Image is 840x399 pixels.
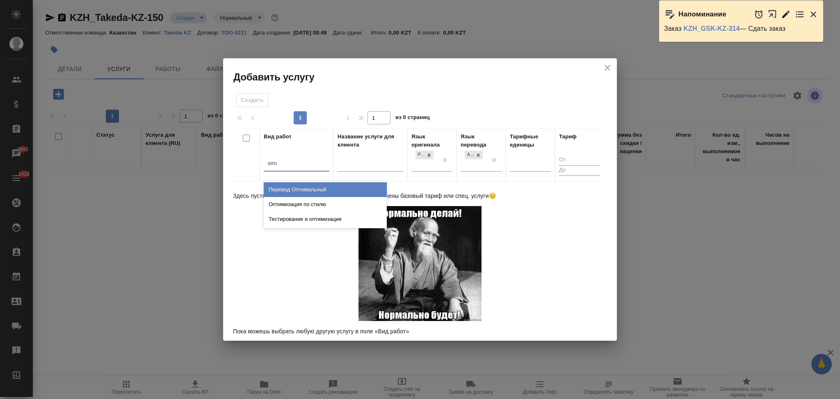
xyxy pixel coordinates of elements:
[601,62,614,74] button: close
[559,165,600,176] input: До
[233,190,607,202] p: Здесь пусто, потому что в договоре клиента еще не внесены базовый тариф или спец. услуги
[264,182,387,197] div: Перевод Оптимальный
[415,151,425,159] div: Русский
[264,197,387,212] div: Оптимизация по стилю
[461,133,502,149] div: Язык перевода
[464,150,484,160] div: Английский
[683,25,740,32] a: KZH_GSK-KZ-314
[415,150,434,160] div: Русский
[510,133,551,149] div: Тарифные единицы
[264,212,387,227] div: Тестирование и оптимизация
[358,202,482,325] img: Монах-мудрец
[664,25,818,33] p: Заказ — Сдать заказ
[233,71,617,84] h2: Добавить услугу
[754,9,764,19] button: Отложить
[795,9,805,19] button: Перейти в todo
[678,10,726,18] p: Напоминание
[395,112,430,124] span: из 0 страниц
[781,9,791,19] button: Редактировать
[338,133,403,149] div: Название услуги для клиента
[489,193,496,199] span: Грустное лицо
[233,325,607,337] p: Пока можешь выбрать любую другую услугу в поле «Вид работ»
[559,155,600,165] input: От
[264,133,292,141] div: Вид работ
[465,151,474,159] div: Английский
[411,133,452,149] div: Язык оригинала
[808,9,818,19] button: Закрыть
[559,133,577,141] div: Тариф
[768,5,777,23] button: Открыть в новой вкладке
